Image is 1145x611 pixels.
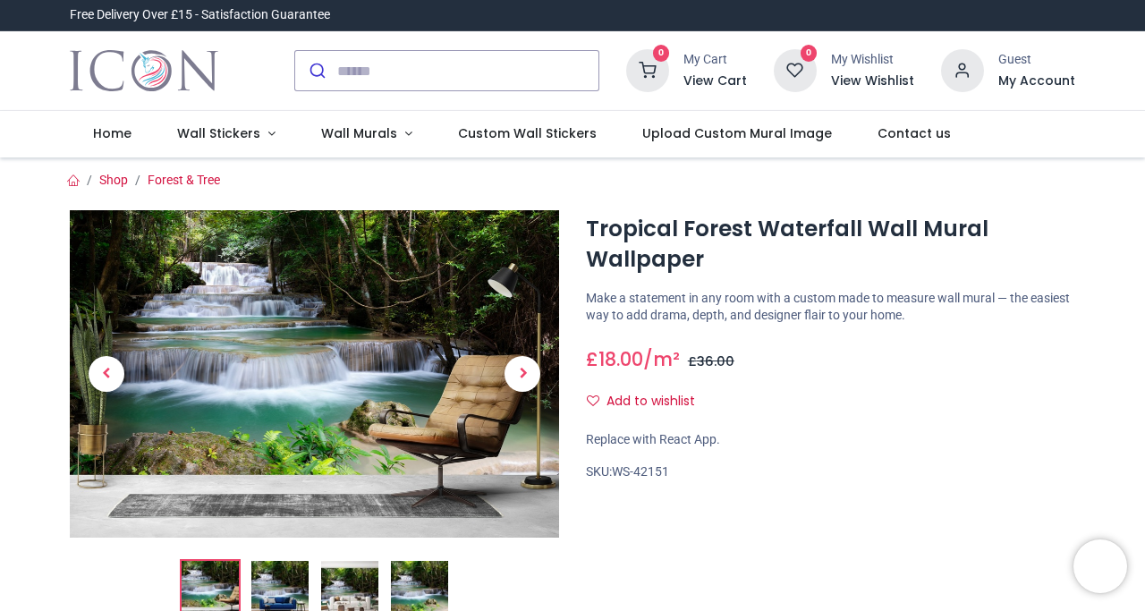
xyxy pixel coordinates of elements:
a: Previous [70,259,143,488]
span: Next [505,356,540,392]
h1: Tropical Forest Waterfall Wall Mural Wallpaper [586,214,1075,276]
span: 36.00 [697,352,734,370]
a: Wall Murals [298,111,435,157]
a: 0 [774,63,817,77]
span: WS-42151 [612,464,669,479]
span: £ [586,346,643,372]
button: Add to wishlistAdd to wishlist [586,386,710,417]
a: Next [486,259,559,488]
a: 0 [626,63,669,77]
span: Contact us [878,124,951,142]
i: Add to wishlist [587,395,599,407]
iframe: Customer reviews powered by Trustpilot [700,6,1075,24]
sup: 0 [801,45,818,62]
div: My Cart [683,51,747,69]
div: Guest [998,51,1075,69]
div: Replace with React App. [586,431,1075,449]
span: 18.00 [598,346,643,372]
div: SKU: [586,463,1075,481]
iframe: Brevo live chat [1073,539,1127,593]
div: My Wishlist [831,51,914,69]
a: Wall Stickers [155,111,299,157]
a: Forest & Tree [148,173,220,187]
span: £ [688,352,734,370]
span: Wall Murals [321,124,397,142]
a: My Account [998,72,1075,90]
a: Logo of Icon Wall Stickers [70,46,217,96]
a: View Wishlist [831,72,914,90]
img: Tropical Forest Waterfall Wall Mural Wallpaper [70,210,559,538]
sup: 0 [653,45,670,62]
img: Icon Wall Stickers [70,46,217,96]
span: /m² [643,346,680,372]
button: Submit [295,51,337,90]
span: Previous [89,356,124,392]
span: Custom Wall Stickers [458,124,597,142]
span: Home [93,124,131,142]
div: Free Delivery Over £15 - Satisfaction Guarantee [70,6,330,24]
a: Shop [99,173,128,187]
p: Make a statement in any room with a custom made to measure wall mural — the easiest way to add dr... [586,290,1075,325]
a: View Cart [683,72,747,90]
span: Upload Custom Mural Image [642,124,832,142]
span: Wall Stickers [177,124,260,142]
